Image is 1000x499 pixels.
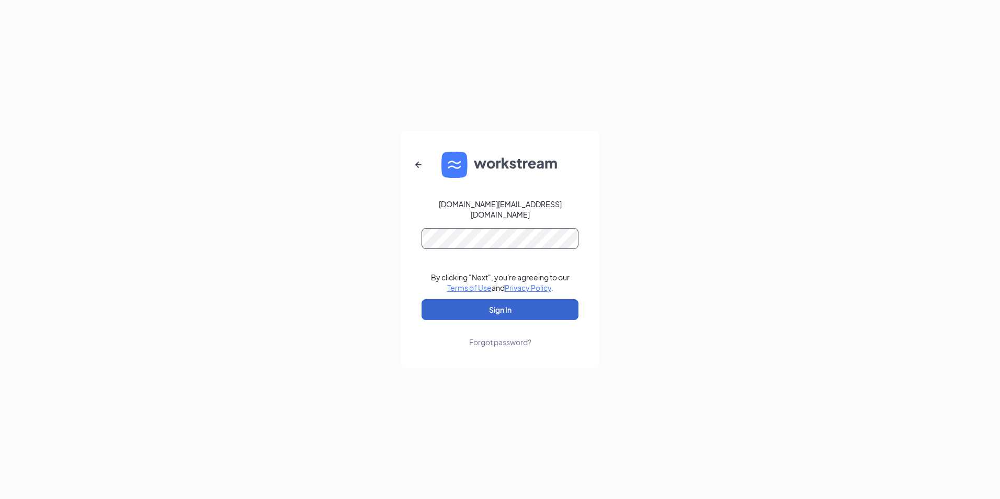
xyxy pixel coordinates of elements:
a: Forgot password? [469,320,531,347]
a: Terms of Use [447,283,492,292]
div: [DOMAIN_NAME][EMAIL_ADDRESS][DOMAIN_NAME] [422,199,578,220]
img: WS logo and Workstream text [441,152,559,178]
button: ArrowLeftNew [406,152,431,177]
button: Sign In [422,299,578,320]
div: By clicking "Next", you're agreeing to our and . [431,272,570,293]
a: Privacy Policy [505,283,551,292]
svg: ArrowLeftNew [412,158,425,171]
div: Forgot password? [469,337,531,347]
